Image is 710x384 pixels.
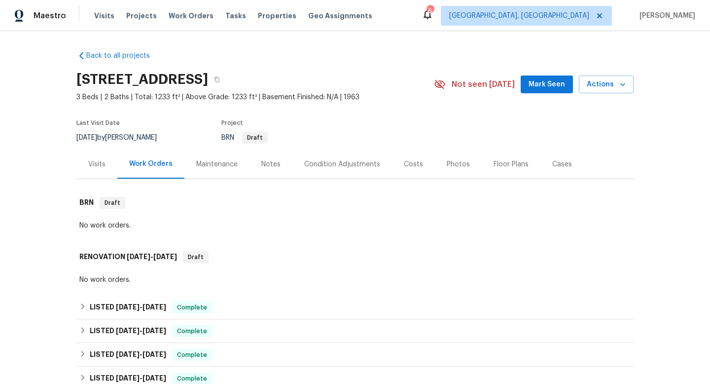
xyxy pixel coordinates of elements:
div: Photos [447,159,470,169]
div: 6 [426,6,433,16]
span: Visits [94,11,114,21]
h6: LISTED [90,349,166,361]
span: Project [221,120,243,126]
span: [DATE] [142,351,166,358]
div: Costs [404,159,423,169]
div: BRN Draft [76,187,634,219]
div: Notes [261,159,281,169]
div: LISTED [DATE]-[DATE]Complete [76,319,634,343]
span: Work Orders [169,11,213,21]
span: - [116,327,166,334]
a: Back to all projects [76,51,171,61]
span: [DATE] [127,253,150,260]
h2: [STREET_ADDRESS] [76,75,208,84]
div: LISTED [DATE]-[DATE]Complete [76,296,634,319]
span: Complete [173,303,211,312]
span: [DATE] [116,327,140,334]
div: No work orders. [79,275,631,285]
span: Complete [173,374,211,384]
span: [DATE] [153,253,177,260]
span: Draft [243,135,267,141]
span: Maestro [34,11,66,21]
span: Not seen [DATE] [452,79,515,89]
span: [DATE] [142,375,166,382]
div: RENOVATION [DATE]-[DATE]Draft [76,241,634,273]
div: LISTED [DATE]-[DATE]Complete [76,343,634,367]
div: Condition Adjustments [304,159,380,169]
span: [DATE] [116,304,140,310]
span: [DATE] [142,304,166,310]
span: Actions [587,78,626,91]
span: Geo Assignments [308,11,372,21]
h6: LISTED [90,325,166,337]
div: Work Orders [129,159,173,169]
span: Draft [184,252,208,262]
span: Complete [173,326,211,336]
span: - [116,375,166,382]
div: Floor Plans [494,159,529,169]
span: [DATE] [116,351,140,358]
span: Projects [126,11,157,21]
span: - [116,351,166,358]
span: Complete [173,350,211,360]
span: [DATE] [116,375,140,382]
span: [DATE] [76,134,97,141]
span: [PERSON_NAME] [636,11,695,21]
span: Properties [258,11,296,21]
div: by [PERSON_NAME] [76,132,169,144]
h6: LISTED [90,302,166,313]
div: Cases [552,159,572,169]
span: Tasks [225,12,246,19]
span: BRN [221,134,268,141]
span: [DATE] [142,327,166,334]
span: - [127,253,177,260]
div: No work orders. [79,221,631,230]
span: [GEOGRAPHIC_DATA], [GEOGRAPHIC_DATA] [449,11,589,21]
h6: RENOVATION [79,251,177,263]
button: Actions [579,76,634,94]
span: - [116,304,166,310]
span: Last Visit Date [76,120,120,126]
span: Mark Seen [529,78,565,91]
div: Maintenance [196,159,238,169]
button: Mark Seen [521,76,573,94]
h6: BRN [79,197,94,209]
button: Copy Address [208,71,226,88]
span: 3 Beds | 2 Baths | Total: 1233 ft² | Above Grade: 1233 ft² | Basement Finished: N/A | 1963 [76,92,434,102]
span: Draft [101,198,124,208]
div: Visits [88,159,106,169]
